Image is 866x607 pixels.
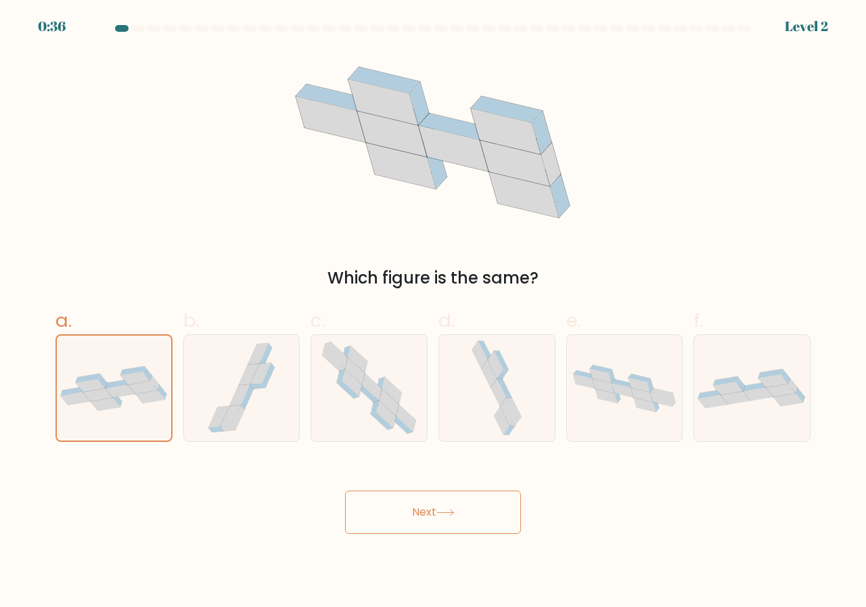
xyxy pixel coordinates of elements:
[311,307,325,334] span: c.
[693,307,703,334] span: f.
[785,16,828,37] div: Level 2
[55,307,72,334] span: a.
[345,491,521,534] button: Next
[183,307,200,334] span: b.
[566,307,581,334] span: e.
[64,266,802,290] div: Which figure is the same?
[438,307,455,334] span: d.
[38,16,66,37] div: 0:36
